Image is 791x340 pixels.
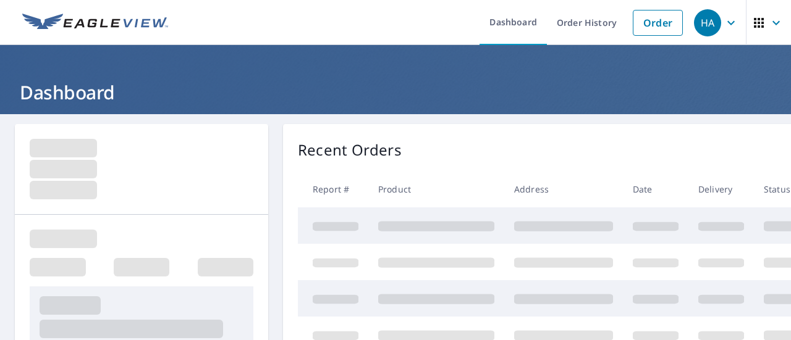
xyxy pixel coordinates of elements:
[633,10,683,36] a: Order
[15,80,776,105] h1: Dashboard
[623,171,688,207] th: Date
[298,139,402,161] p: Recent Orders
[22,14,168,32] img: EV Logo
[688,171,754,207] th: Delivery
[504,171,623,207] th: Address
[298,171,368,207] th: Report #
[694,9,721,36] div: HA
[368,171,504,207] th: Product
